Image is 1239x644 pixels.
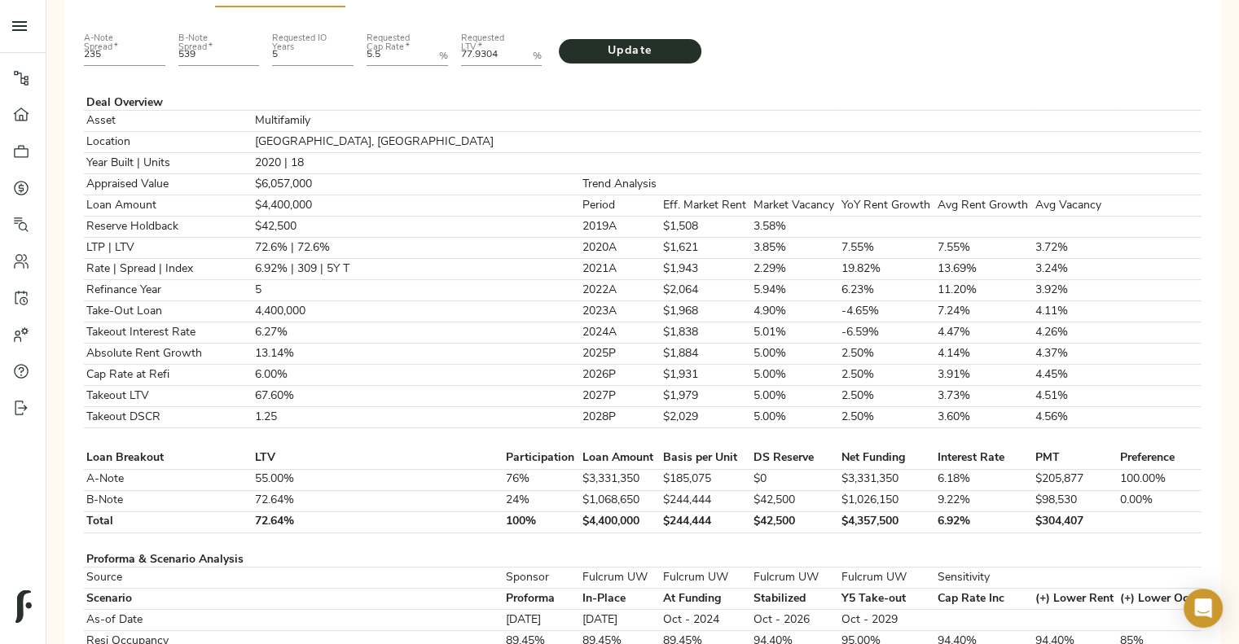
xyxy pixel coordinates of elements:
td: 11.20% [935,280,1033,301]
td: 2022A [580,280,661,301]
td: 5.01% [751,322,839,344]
td: Fulcrum UW [839,567,935,589]
td: 5.00% [751,407,839,428]
td: 72.64% [253,511,503,532]
td: [GEOGRAPHIC_DATA], [GEOGRAPHIC_DATA] [253,132,503,153]
td: Takeout Interest Rate [84,322,253,344]
td: 2020 | 18 [253,153,503,174]
td: $4,357,500 [839,511,935,532]
td: 7.24% [935,301,1033,322]
td: Asset [84,111,253,132]
td: Participation [503,449,580,470]
td: 3.91% [935,365,1033,386]
td: Appraised Value [84,174,253,195]
td: $2,029 [661,407,752,428]
td: $4,400,000 [253,195,503,217]
td: -6.59% [839,322,935,344]
td: $2,064 [661,280,752,301]
td: Fulcrum UW [661,567,752,589]
td: $3,331,350 [839,469,935,490]
td: 19.82% [839,259,935,280]
td: 3.92% [1033,280,1118,301]
td: 2.50% [839,365,935,386]
td: $0 [751,469,839,490]
td: Takeout LTV [84,386,253,407]
td: 6.92% | 309 | 5Y T [253,259,503,280]
td: Multifamily [253,111,503,132]
td: $1,068,650 [580,490,661,511]
img: logo [15,590,32,623]
td: Market Vacancy [751,195,839,217]
td: $1,979 [661,386,752,407]
td: $4,400,000 [580,511,661,532]
td: $42,500 [253,217,503,238]
td: 4.90% [751,301,839,322]
td: (+) Lower Rent [1033,589,1118,610]
td: Interest Rate [935,449,1033,470]
td: $3,331,350 [580,469,661,490]
td: Eff. Market Rent [661,195,752,217]
td: Rate | Spread | Index [84,259,253,280]
td: 67.60% [253,386,503,407]
td: Reserve Holdback [84,217,253,238]
td: 2024A [580,322,661,344]
td: Fulcrum UW [751,567,839,589]
td: 2019A [580,217,661,238]
td: Cap Rate at Refi [84,365,253,386]
td: A-Note [84,469,253,490]
td: 4.45% [1033,365,1118,386]
td: Loan Amount [84,195,253,217]
td: 2021A [580,259,661,280]
td: 5.00% [751,365,839,386]
td: 100.00% [1118,469,1201,490]
td: $1,621 [661,238,752,259]
td: -4.65% [839,301,935,322]
td: 5.94% [751,280,839,301]
td: 2020A [580,238,661,259]
td: 2023A [580,301,661,322]
td: 5 [253,280,503,301]
td: 2.50% [839,386,935,407]
td: 6.18% [935,469,1033,490]
td: Oct - 2026 [751,610,839,631]
td: Oct - 2029 [839,610,935,631]
td: PMT [1033,449,1118,470]
td: $1,884 [661,344,752,365]
td: B-Note [84,490,253,511]
td: Total [84,511,253,532]
td: Loan Breakout [84,449,253,470]
td: Sponsor [503,567,580,589]
td: 4.51% [1033,386,1118,407]
td: $1,838 [661,322,752,344]
td: LTV [253,449,503,470]
td: 4.37% [1033,344,1118,365]
td: 6.92% [935,511,1033,532]
td: 7.55% [935,238,1033,259]
td: 3.85% [751,238,839,259]
td: 13.14% [253,344,503,365]
td: 0.00% [1118,490,1201,511]
td: 6.00% [253,365,503,386]
td: (+) Lower Occ. [1118,589,1201,610]
td: Trend Analysis [580,174,661,195]
td: Year Built | Units [84,153,253,174]
td: $1,931 [661,365,752,386]
td: $244,444 [661,490,752,511]
td: Stabilized [751,589,839,610]
td: Y5 Take-out [839,589,935,610]
td: 4.47% [935,322,1033,344]
td: 5.00% [751,386,839,407]
td: Basis per Unit [661,449,752,470]
td: Period [580,195,661,217]
td: 4,400,000 [253,301,503,322]
td: YoY Rent Growth [839,195,935,217]
label: Requested IO Years [272,34,333,52]
td: Sensitivity [935,567,1033,589]
td: $185,075 [661,469,752,490]
td: 5.00% [751,344,839,365]
div: Open Intercom Messenger [1184,589,1223,628]
td: 3.24% [1033,259,1118,280]
td: Absolute Rent Growth [84,344,253,365]
td: Location [84,132,253,153]
td: Scenario [84,589,253,610]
